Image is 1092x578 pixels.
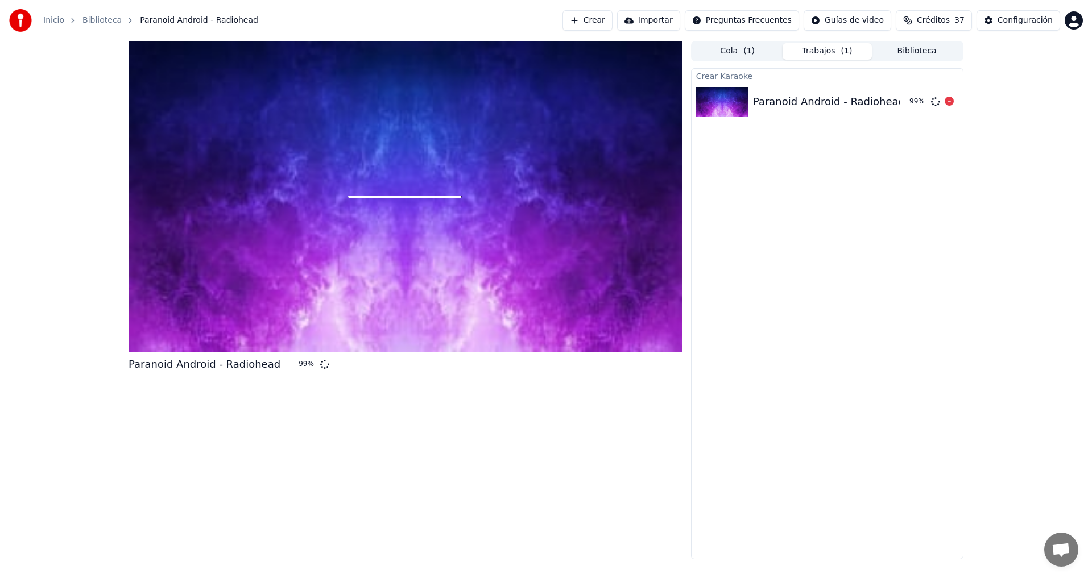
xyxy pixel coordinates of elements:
button: Trabajos [783,43,872,60]
a: Inicio [43,15,64,26]
button: Preguntas Frecuentes [685,10,799,31]
img: youka [9,9,32,32]
nav: breadcrumb [43,15,258,26]
span: Paranoid Android - Radiohead [140,15,258,26]
span: Créditos [917,15,950,26]
button: Importar [617,10,680,31]
button: Configuración [977,10,1060,31]
span: ( 1 ) [841,45,853,57]
span: ( 1 ) [743,45,755,57]
button: Cola [693,43,783,60]
div: Chat abierto [1044,533,1078,567]
button: Créditos37 [896,10,972,31]
button: Biblioteca [872,43,962,60]
div: 99 % [299,360,316,369]
div: Crear Karaoke [692,69,963,82]
div: Configuración [998,15,1053,26]
div: Paranoid Android - Radiohead [753,94,905,110]
div: Paranoid Android - Radiohead [129,356,280,372]
div: 99 % [909,97,926,106]
button: Guías de video [804,10,891,31]
a: Biblioteca [82,15,122,26]
button: Crear [562,10,613,31]
span: 37 [954,15,965,26]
